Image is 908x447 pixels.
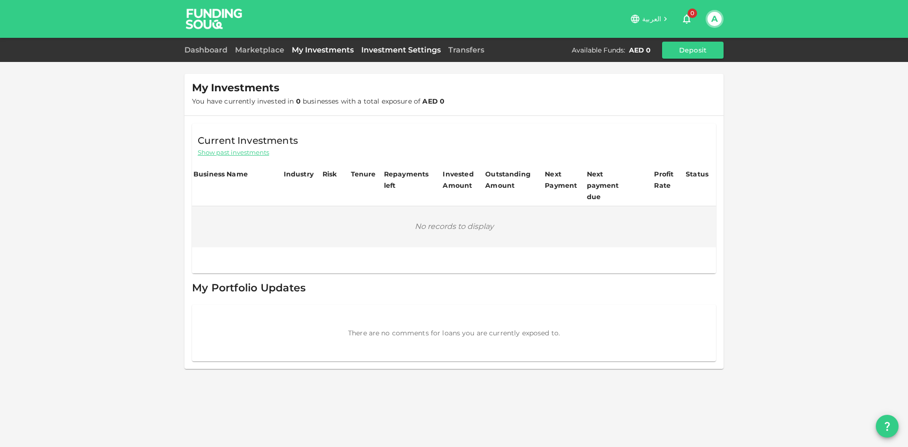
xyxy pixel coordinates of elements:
span: 0 [688,9,697,18]
span: Show past investments [198,148,269,157]
button: 0 [677,9,696,28]
div: Tenure [351,168,376,180]
strong: 0 [296,97,301,105]
div: Repayments left [384,168,431,191]
a: Investment Settings [358,45,445,54]
span: My Portfolio Updates [192,281,306,294]
div: Next Payment [545,168,584,191]
div: Profit Rate [654,168,683,191]
div: AED 0 [629,45,651,55]
div: Next payment due [587,168,634,202]
span: You have currently invested in businesses with a total exposure of [192,97,445,105]
button: Deposit [662,42,724,59]
div: Business Name [193,168,248,180]
div: Risk [323,168,341,180]
div: Industry [284,168,314,180]
a: Marketplace [231,45,288,54]
div: Outstanding Amount [485,168,533,191]
span: العربية [642,15,661,23]
button: question [876,415,899,438]
div: Invested Amount [443,168,482,191]
div: Status [686,168,709,180]
span: My Investments [192,81,279,95]
a: My Investments [288,45,358,54]
a: Dashboard [184,45,231,54]
span: Current Investments [198,133,298,148]
button: A [707,12,722,26]
strong: AED 0 [422,97,445,105]
div: No records to display [192,207,716,246]
span: There are no comments for loans you are currently exposed to. [348,329,560,337]
a: Transfers [445,45,488,54]
div: Available Funds : [572,45,625,55]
